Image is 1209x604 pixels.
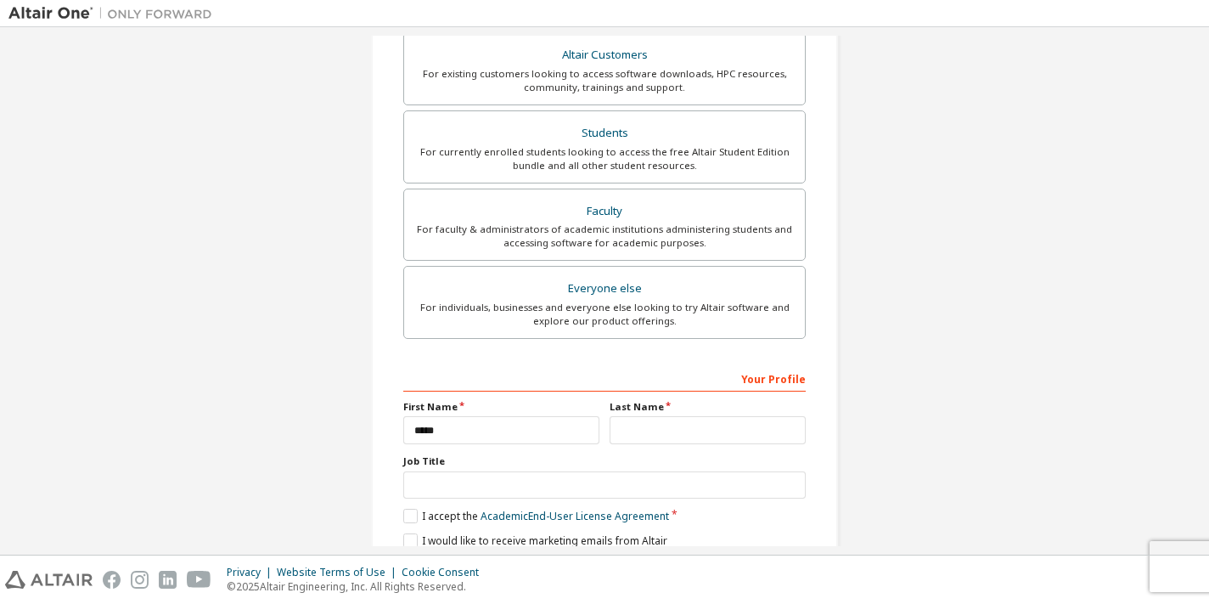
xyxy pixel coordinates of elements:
[227,579,489,594] p: © 2025 Altair Engineering, Inc. All Rights Reserved.
[131,571,149,589] img: instagram.svg
[403,364,806,392] div: Your Profile
[414,223,795,250] div: For faculty & administrators of academic institutions administering students and accessing softwa...
[403,509,669,523] label: I accept the
[403,533,667,548] label: I would like to receive marketing emails from Altair
[8,5,221,22] img: Altair One
[414,277,795,301] div: Everyone else
[403,454,806,468] label: Job Title
[414,301,795,328] div: For individuals, businesses and everyone else looking to try Altair software and explore our prod...
[402,566,489,579] div: Cookie Consent
[414,145,795,172] div: For currently enrolled students looking to access the free Altair Student Edition bundle and all ...
[103,571,121,589] img: facebook.svg
[610,400,806,414] label: Last Name
[414,200,795,223] div: Faculty
[5,571,93,589] img: altair_logo.svg
[159,571,177,589] img: linkedin.svg
[414,121,795,145] div: Students
[277,566,402,579] div: Website Terms of Use
[227,566,277,579] div: Privacy
[414,43,795,67] div: Altair Customers
[187,571,211,589] img: youtube.svg
[414,67,795,94] div: For existing customers looking to access software downloads, HPC resources, community, trainings ...
[403,400,599,414] label: First Name
[481,509,669,523] a: Academic End-User License Agreement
